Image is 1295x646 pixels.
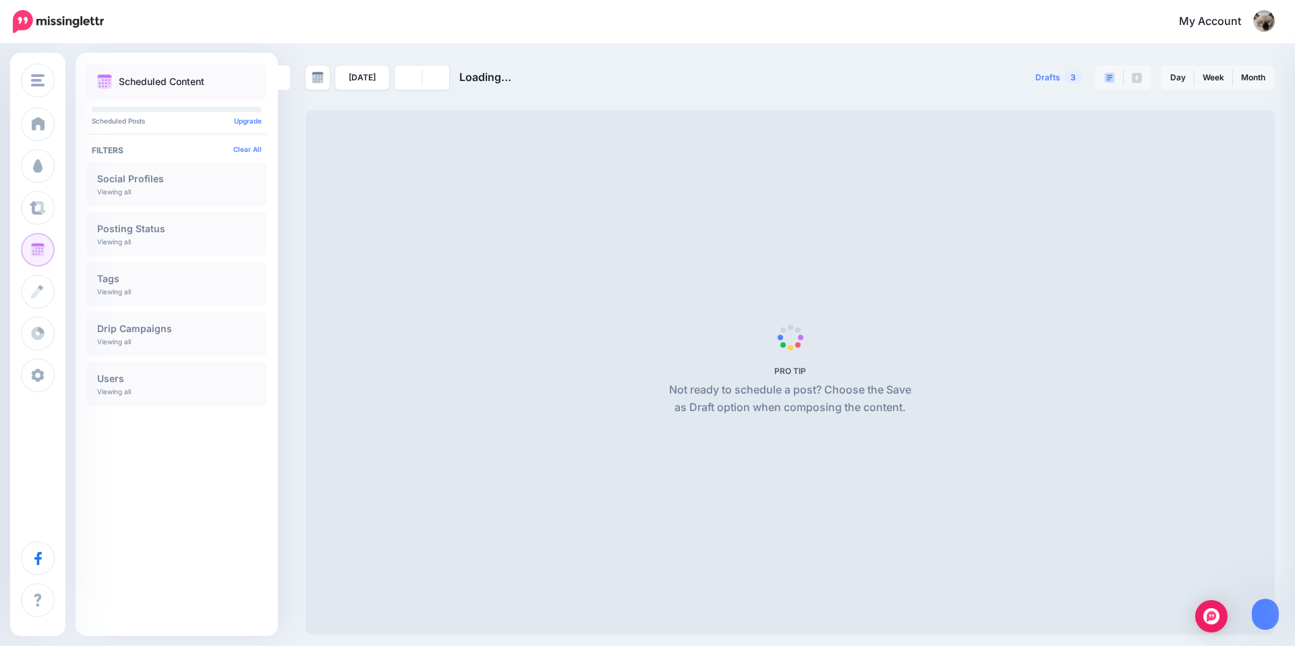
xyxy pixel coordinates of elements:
img: calendar-grey-darker.png [312,72,324,84]
h4: Users [97,374,256,383]
p: Viewing all [97,288,131,296]
p: Not ready to schedule a post? Choose the Save as Draft option when composing the content. [664,381,917,416]
p: Viewing all [97,238,131,246]
h5: PRO TIP [664,366,917,376]
a: Upgrade [234,117,262,125]
a: Clear All [233,145,262,153]
h4: Drip Campaigns [97,324,256,333]
span: 3 [1064,71,1083,84]
a: Month [1233,67,1273,88]
h4: Tags [97,274,256,284]
a: My Account [1165,5,1275,38]
p: Viewing all [97,387,131,396]
h4: Filters [92,145,262,155]
p: Scheduled Posts [92,117,262,124]
a: Day [1162,67,1194,88]
h4: Social Profiles [97,174,256,184]
span: Loading... [459,70,511,84]
p: Viewing all [97,338,131,346]
img: paragraph-boxed.png [1104,72,1115,83]
a: [DATE] [335,65,389,90]
img: calendar.png [97,74,112,89]
a: Drafts3 [1027,65,1091,90]
p: Viewing all [97,188,131,196]
img: Missinglettr [13,10,104,33]
img: facebook-grey-square.png [1132,73,1142,83]
span: Drafts [1035,74,1060,82]
h4: Posting Status [97,224,256,234]
img: menu.png [31,74,45,86]
div: Open Intercom Messenger [1195,600,1228,632]
a: Week [1195,67,1232,88]
p: Scheduled Content [119,77,204,86]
